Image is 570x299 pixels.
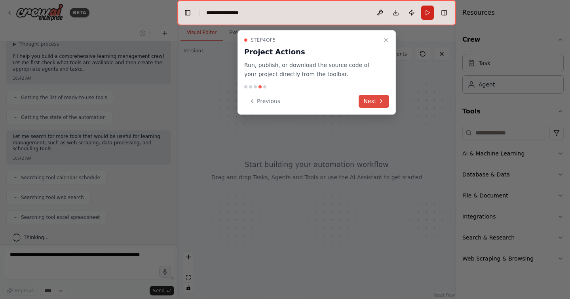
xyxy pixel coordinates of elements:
[381,35,391,45] button: Close walkthrough
[182,7,193,18] button: Hide left sidebar
[244,61,380,79] p: Run, publish, or download the source code of your project directly from the toolbar.
[244,95,285,108] button: Previous
[359,95,389,108] button: Next
[251,37,276,43] span: Step 4 of 5
[244,46,380,57] h3: Project Actions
